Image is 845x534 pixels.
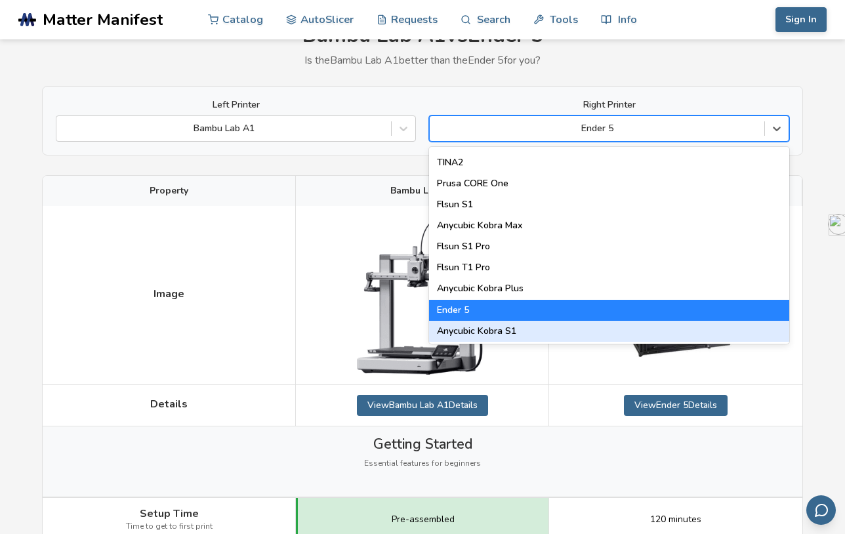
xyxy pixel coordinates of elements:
div: Anycubic Kobra Plus [429,278,789,299]
span: Property [150,186,188,196]
span: Setup Time [140,508,199,520]
span: Matter Manifest [43,10,163,29]
div: Flsun T1 Pro [429,257,789,278]
span: Time to get to first print [126,522,213,531]
input: Ender 5QIDI X-Max 3QIDI X-Plus 3QIDI X-Plus 4Flashforge Adventurer 5M ProSovol SV07 PlusFlashforg... [436,123,439,134]
button: Sign In [775,7,827,32]
input: Bambu Lab A1 [63,123,66,134]
label: Left Printer [56,100,416,110]
div: Flsun S1 Pro [429,236,789,257]
a: ViewEnder 5Details [624,395,728,416]
span: Bambu Lab A1 [390,186,454,196]
div: Ender 5 [429,300,789,321]
p: Is the Bambu Lab A1 better than the Ender 5 for you? [42,54,803,66]
h1: Bambu Lab A1 vs Ender 5 [42,24,803,48]
span: 120 minutes [650,514,701,525]
img: Bambu Lab A1 [357,216,488,374]
div: Anycubic Kobra S1 [429,321,789,342]
a: ViewBambu Lab A1Details [357,395,488,416]
span: Getting Started [373,436,472,452]
span: Essential features for beginners [364,459,481,468]
label: Right Printer [429,100,789,110]
div: Prusa CORE One [429,173,789,194]
div: Flsun S1 [429,194,789,215]
div: Anycubic Kobra Max [429,215,789,236]
span: Image [154,288,184,300]
button: Send feedback via email [806,495,836,525]
span: Details [150,398,188,410]
div: TINA2 [429,152,789,173]
span: Pre-assembled [392,514,455,525]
